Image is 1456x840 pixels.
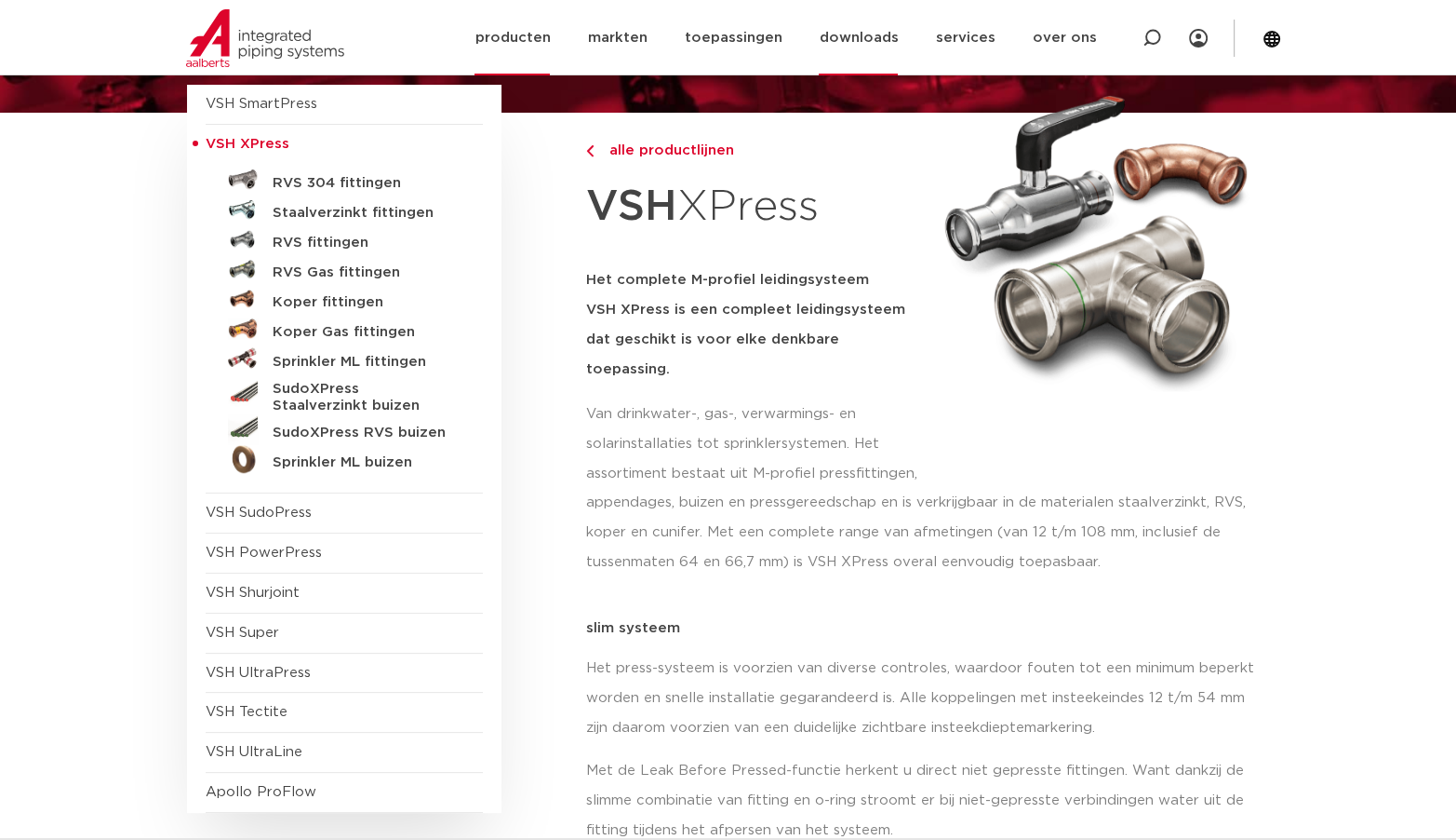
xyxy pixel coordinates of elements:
p: Het press-systeem is voorzien van diverse controles, waardoor fouten tot een minimum beperkt word... [586,654,1270,743]
a: Sprinkler ML buizen [206,444,483,474]
h5: RVS fittingen [273,235,457,251]
h5: SudoXPress RVS buizen [273,425,457,441]
a: alle productlijnen [586,140,923,162]
a: SudoXPress Staalverzinkt buizen [206,373,483,414]
a: Koper fittingen [206,284,483,314]
a: Apollo ProFlow [206,785,316,799]
h5: SudoXPress Staalverzinkt buizen [273,381,457,414]
a: Sprinkler ML fittingen [206,344,483,373]
h5: Sprinkler ML buizen [273,454,457,471]
h5: Het complete M-profiel leidingsysteem VSH XPress is een compleet leidingsysteem dat geschikt is v... [586,265,923,385]
h5: Staalverzinkt fittingen [273,205,457,222]
a: RVS fittingen [206,224,483,254]
a: RVS Gas fittingen [206,254,483,284]
a: Staalverzinkt fittingen [206,195,483,224]
a: SudoXPress RVS buizen [206,414,483,444]
a: RVS 304 fittingen [206,165,483,195]
h5: Sprinkler ML fittingen [273,354,457,371]
p: slim systeem [586,621,1270,635]
h5: Koper Gas fittingen [273,324,457,341]
h1: XPress [586,171,923,243]
a: Koper Gas fittingen [206,314,483,344]
p: Van drinkwater-, gas-, verwarmings- en solarinstallaties tot sprinklersystemen. Het assortiment b... [586,400,923,489]
a: VSH UltraPress [206,666,311,680]
span: alle productlijnen [598,143,734,157]
a: VSH Tectite [206,705,287,719]
a: VSH SudoPress [206,506,312,520]
span: VSH XPress [206,137,289,151]
strong: VSH [586,185,677,228]
a: VSH UltraLine [206,745,302,759]
a: VSH Shurjoint [206,586,300,600]
a: VSH Super [206,626,279,640]
p: appendages, buizen en pressgereedschap en is verkrijgbaar in de materialen staalverzinkt, RVS, ko... [586,488,1270,577]
h5: RVS Gas fittingen [273,264,457,281]
h5: RVS 304 fittingen [273,175,457,192]
img: chevron-right.svg [586,145,594,157]
a: VSH SmartPress [206,97,317,111]
h5: Koper fittingen [273,294,457,311]
a: VSH PowerPress [206,546,322,560]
